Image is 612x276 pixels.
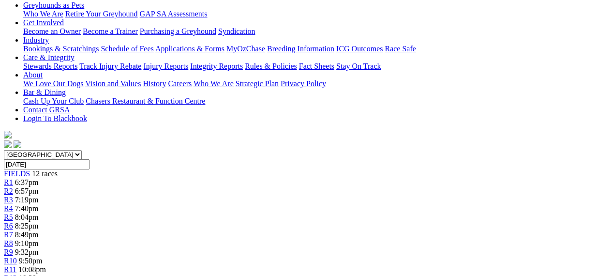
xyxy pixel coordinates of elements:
img: logo-grsa-white.png [4,131,12,138]
div: About [23,79,608,88]
a: Contact GRSA [23,106,70,114]
a: Bookings & Scratchings [23,45,99,53]
a: R3 [4,196,13,204]
a: MyOzChase [226,45,265,53]
a: GAP SA Assessments [140,10,208,18]
div: Get Involved [23,27,608,36]
a: Vision and Values [85,79,141,88]
a: R5 [4,213,13,221]
a: Injury Reports [143,62,188,70]
a: R2 [4,187,13,195]
span: 6:37pm [15,178,39,186]
div: Industry [23,45,608,53]
a: Schedule of Fees [101,45,153,53]
a: Greyhounds as Pets [23,1,84,9]
a: Fact Sheets [299,62,334,70]
a: Race Safe [385,45,416,53]
span: 8:25pm [15,222,39,230]
span: 8:04pm [15,213,39,221]
a: R8 [4,239,13,247]
a: We Love Our Dogs [23,79,83,88]
img: twitter.svg [14,140,21,148]
a: Stay On Track [336,62,381,70]
a: R11 [4,265,16,274]
a: R10 [4,257,17,265]
a: Become a Trainer [83,27,138,35]
a: R7 [4,230,13,239]
span: 9:10pm [15,239,39,247]
a: About [23,71,43,79]
a: Become an Owner [23,27,81,35]
a: Breeding Information [267,45,334,53]
a: Privacy Policy [281,79,326,88]
a: R4 [4,204,13,213]
a: Login To Blackbook [23,114,87,123]
a: Retire Your Greyhound [65,10,138,18]
a: R9 [4,248,13,256]
a: Care & Integrity [23,53,75,61]
div: Greyhounds as Pets [23,10,608,18]
a: Strategic Plan [236,79,279,88]
a: Chasers Restaurant & Function Centre [86,97,205,105]
a: Careers [168,79,192,88]
div: Bar & Dining [23,97,608,106]
a: R6 [4,222,13,230]
a: FIELDS [4,169,30,178]
span: 8:49pm [15,230,39,239]
a: Rules & Policies [245,62,297,70]
a: Track Injury Rebate [79,62,141,70]
a: R1 [4,178,13,186]
a: Cash Up Your Club [23,97,84,105]
span: 12 races [32,169,58,178]
a: History [143,79,166,88]
a: Bar & Dining [23,88,66,96]
a: Integrity Reports [190,62,243,70]
a: Applications & Forms [155,45,224,53]
span: 9:32pm [15,248,39,256]
a: Syndication [218,27,255,35]
img: facebook.svg [4,140,12,148]
a: Purchasing a Greyhound [140,27,216,35]
a: Get Involved [23,18,64,27]
a: Who We Are [23,10,63,18]
span: 6:57pm [15,187,39,195]
div: Care & Integrity [23,62,608,71]
a: Industry [23,36,49,44]
a: Stewards Reports [23,62,77,70]
span: 9:50pm [19,257,43,265]
input: Select date [4,159,90,169]
span: 10:08pm [18,265,46,274]
span: 7:40pm [15,204,39,213]
a: ICG Outcomes [336,45,383,53]
a: Who We Are [194,79,234,88]
span: 7:19pm [15,196,39,204]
